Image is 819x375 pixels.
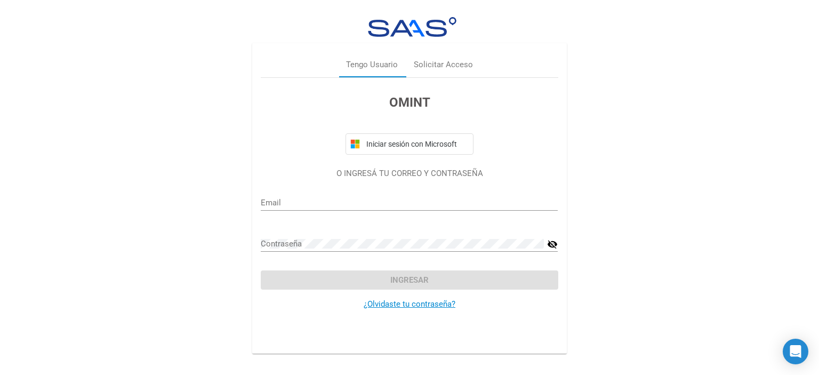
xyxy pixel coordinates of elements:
[414,59,473,71] div: Solicitar Acceso
[364,299,455,309] a: ¿Olvidaste tu contraseña?
[346,133,473,155] button: Iniciar sesión con Microsoft
[783,339,808,364] div: Open Intercom Messenger
[261,93,558,112] h3: OMINT
[261,167,558,180] p: O INGRESÁ TU CORREO Y CONTRASEÑA
[261,270,558,290] button: Ingresar
[364,140,469,148] span: Iniciar sesión con Microsoft
[346,59,398,71] div: Tengo Usuario
[390,275,429,285] span: Ingresar
[547,238,558,251] mat-icon: visibility_off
